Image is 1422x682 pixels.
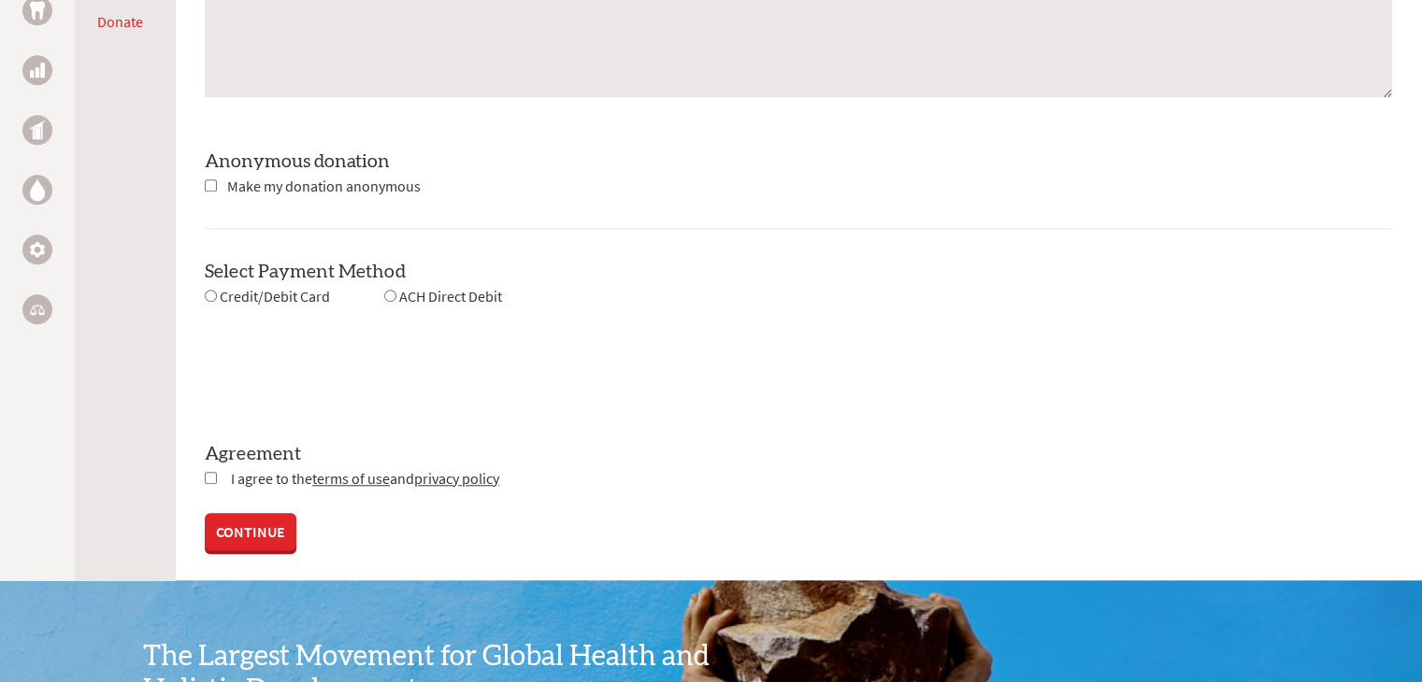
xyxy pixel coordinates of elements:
label: Anonymous donation [205,152,390,171]
span: Credit/Debit Card [220,287,330,305]
img: Engineering [30,242,45,257]
label: Agreement [205,441,1392,467]
a: Engineering [22,234,52,264]
img: Legal Empowerment [30,304,45,315]
img: Water [30,178,45,200]
a: Donate [97,12,143,31]
img: Public Health [30,121,45,139]
a: terms of use [312,469,390,488]
a: Water [22,175,52,205]
span: ACH Direct Debit [399,287,502,305]
span: Make my donation anonymous [227,177,421,195]
a: Legal Empowerment [22,294,52,324]
img: Business [30,63,45,78]
a: Public Health [22,115,52,145]
label: Select Payment Method [205,263,406,281]
span: I agree to the and [231,469,499,488]
iframe: reCAPTCHA [205,331,489,404]
img: Dental [30,1,45,19]
a: privacy policy [414,469,499,488]
a: Business [22,55,52,85]
a: CONTINUE [205,513,296,550]
li: Donate [97,10,152,33]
